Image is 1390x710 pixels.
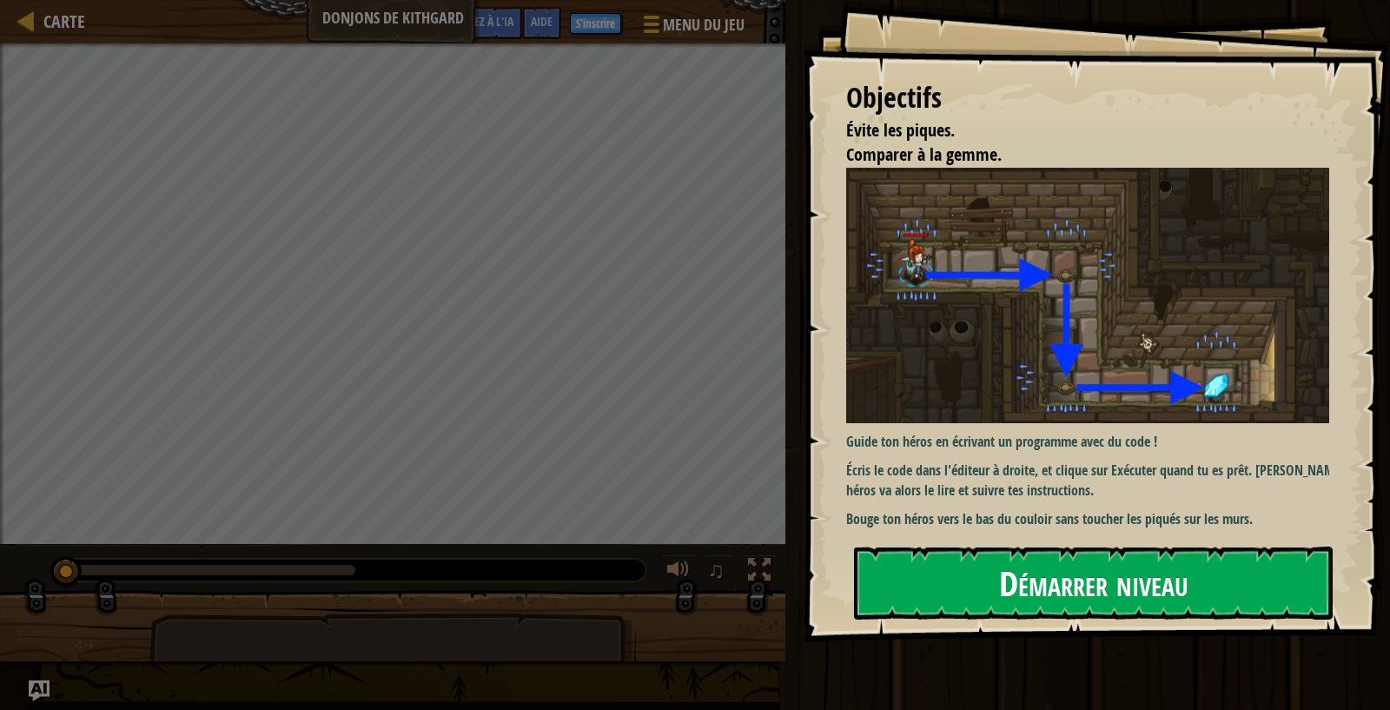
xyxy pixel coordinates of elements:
font: Menu du jeu [663,14,745,36]
button: ♫ [705,554,734,590]
button: Demandez à l'IA [29,680,50,701]
button: Menu du jeu [630,7,755,48]
button: Ajuster le volume [661,554,696,590]
font: Guide ton héros en écrivant un programme avec du code ! [846,432,1157,451]
font: Objectifs [846,78,942,116]
a: Carte [35,10,85,33]
button: Demandez à l'IA [423,7,522,39]
font: S'inscrire [576,16,615,31]
font: Aide [531,13,553,30]
font: ♫ [708,557,725,583]
font: Bouge ton héros vers le bas du couloir sans toucher les piqués sur les murs. [846,509,1253,528]
font: Demandez à l'IA [432,13,513,30]
li: Comparer à la gemme. [824,143,1325,168]
font: Comparer à la gemme. [846,143,1002,166]
button: S'inscrire [570,13,621,34]
button: Basculer en plein écran [742,554,777,590]
img: Le donjon de Kithgard [846,168,1346,423]
li: Évite les piques. [824,118,1325,143]
font: Écris le code dans l'éditeur à droite, et clique sur Exécuter quand tu es prêt. [PERSON_NAME] hér... [846,461,1346,500]
font: Carte [43,10,85,33]
button: Démarrer niveau [854,547,1333,620]
font: Évite les piques. [846,118,955,142]
font: Démarrer niveau [999,559,1188,606]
